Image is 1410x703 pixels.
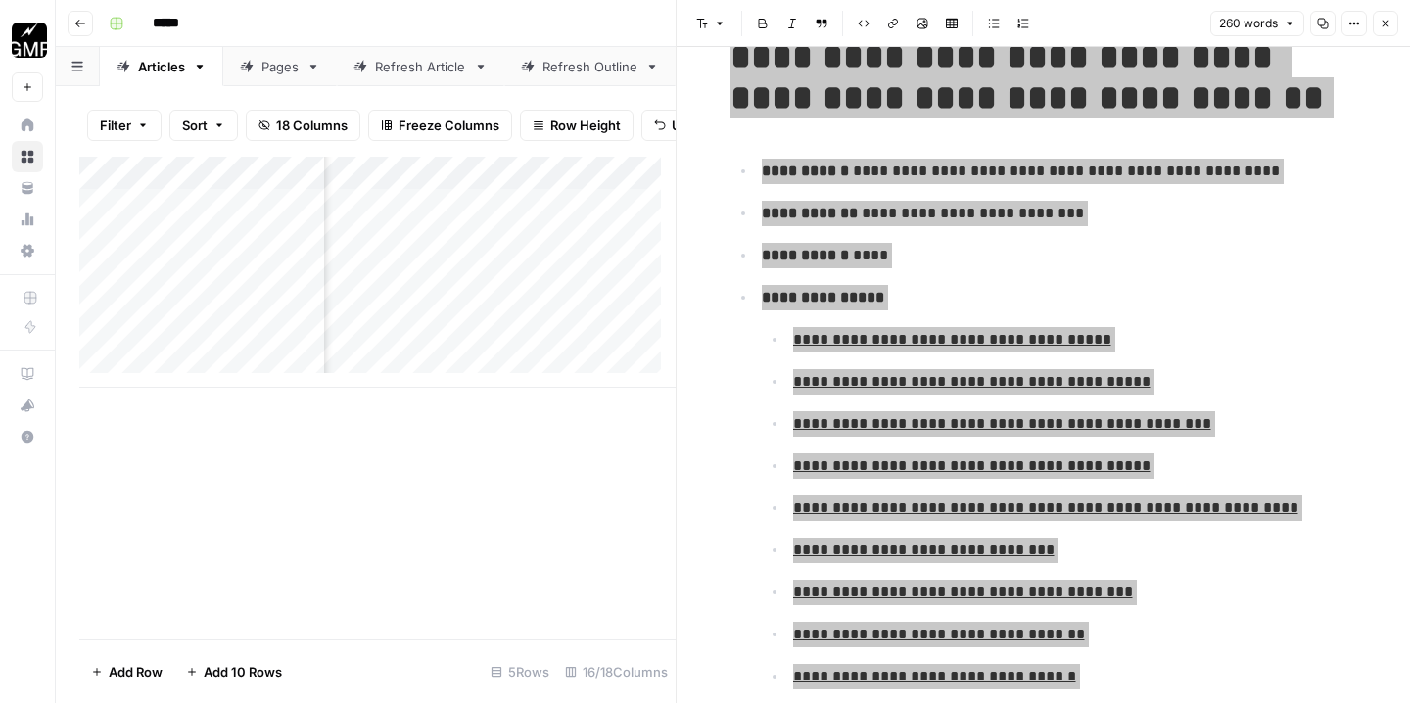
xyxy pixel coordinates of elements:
div: 16/18 Columns [557,656,676,687]
button: Add 10 Rows [174,656,294,687]
button: Add Row [79,656,174,687]
button: Sort [169,110,238,141]
button: Freeze Columns [368,110,512,141]
a: Usage [12,204,43,235]
button: Help + Support [12,421,43,452]
button: Row Height [520,110,634,141]
a: Home [12,110,43,141]
a: Browse [12,141,43,172]
span: Freeze Columns [399,116,499,135]
a: Pages [223,47,337,86]
button: Undo [641,110,718,141]
span: 260 words [1219,15,1278,32]
a: Articles [100,47,223,86]
div: 5 Rows [483,656,557,687]
div: Refresh Article [375,57,466,76]
a: Settings [12,235,43,266]
div: Articles [138,57,185,76]
a: Refresh Article [337,47,504,86]
a: AirOps Academy [12,358,43,390]
span: 18 Columns [276,116,348,135]
span: Filter [100,116,131,135]
button: Workspace: Growth Marketing Pro [12,16,43,65]
a: Refresh Outline [504,47,676,86]
div: What's new? [13,391,42,420]
span: Sort [182,116,208,135]
button: What's new? [12,390,43,421]
span: Row Height [550,116,621,135]
span: Add 10 Rows [204,662,282,681]
button: 260 words [1210,11,1304,36]
div: Refresh Outline [542,57,637,76]
span: Add Row [109,662,163,681]
img: Growth Marketing Pro Logo [12,23,47,58]
button: 18 Columns [246,110,360,141]
button: Filter [87,110,162,141]
a: Your Data [12,172,43,204]
div: Pages [261,57,299,76]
